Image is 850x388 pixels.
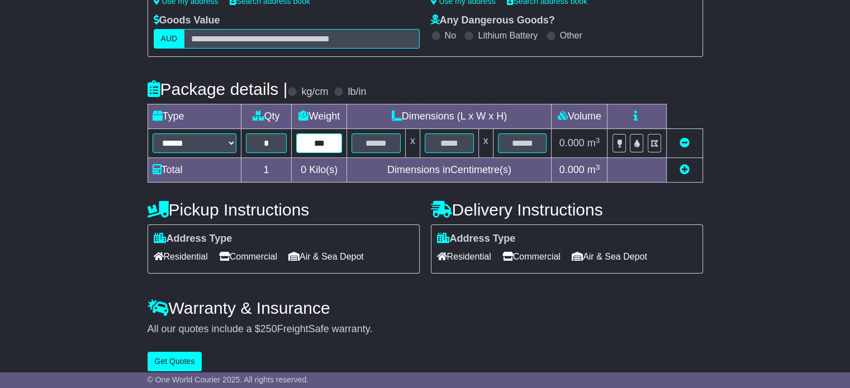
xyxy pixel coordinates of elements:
h4: Package details | [148,80,288,98]
td: Volume [552,104,607,129]
td: 1 [241,158,292,183]
label: Goods Value [154,15,220,27]
td: Dimensions (L x W x H) [347,104,552,129]
label: kg/cm [301,86,328,98]
td: Dimensions in Centimetre(s) [347,158,552,183]
label: Lithium Battery [478,30,538,41]
label: lb/in [348,86,366,98]
span: 0 [301,164,306,175]
span: m [587,137,600,149]
td: x [405,129,420,158]
span: 0.000 [559,164,585,175]
label: AUD [154,29,185,49]
span: Air & Sea Depot [572,248,647,265]
span: Air & Sea Depot [288,248,364,265]
span: 250 [260,323,277,334]
td: Type [148,104,241,129]
a: Add new item [680,164,690,175]
sup: 3 [596,136,600,145]
td: x [478,129,493,158]
span: Residential [154,248,208,265]
h4: Delivery Instructions [431,200,703,219]
span: Residential [437,248,491,265]
a: Remove this item [680,137,690,149]
div: All our quotes include a $ FreightSafe warranty. [148,323,703,336]
h4: Pickup Instructions [148,200,420,219]
label: Other [560,30,582,41]
label: Address Type [437,233,516,245]
span: Commercial [219,248,277,265]
label: Any Dangerous Goods? [431,15,555,27]
label: Address Type [154,233,232,245]
label: No [445,30,456,41]
td: Weight [292,104,347,129]
sup: 3 [596,163,600,171]
td: Total [148,158,241,183]
span: m [587,164,600,175]
button: Get Quotes [148,352,202,371]
span: Commercial [502,248,561,265]
span: © One World Courier 2025. All rights reserved. [148,375,309,384]
h4: Warranty & Insurance [148,299,703,317]
td: Qty [241,104,292,129]
span: 0.000 [559,137,585,149]
td: Kilo(s) [292,158,347,183]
